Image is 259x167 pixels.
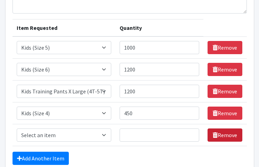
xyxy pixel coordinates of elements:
a: Remove [208,85,242,98]
a: Remove [208,41,242,54]
a: Remove [208,63,242,76]
th: Item Requested [13,19,116,37]
th: Quantity [115,19,203,37]
a: Add Another Item [13,152,69,165]
a: Remove [208,107,242,120]
a: Remove [208,128,242,142]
